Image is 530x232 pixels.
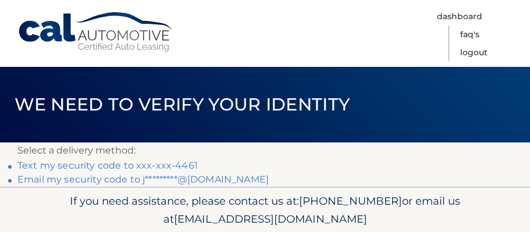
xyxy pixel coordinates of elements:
[174,212,367,226] span: [EMAIL_ADDRESS][DOMAIN_NAME]
[17,174,269,185] a: Email my security code to j*********@[DOMAIN_NAME]
[17,192,513,229] p: If you need assistance, please contact us at: or email us at
[460,26,479,44] a: FAQ's
[437,8,482,26] a: Dashboard
[299,194,402,208] span: [PHONE_NUMBER]
[15,94,350,115] span: We need to verify your identity
[17,12,175,53] a: Cal Automotive
[17,142,513,159] p: Select a delivery method:
[460,44,488,62] a: Logout
[17,160,198,171] a: Text my security code to xxx-xxx-4461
